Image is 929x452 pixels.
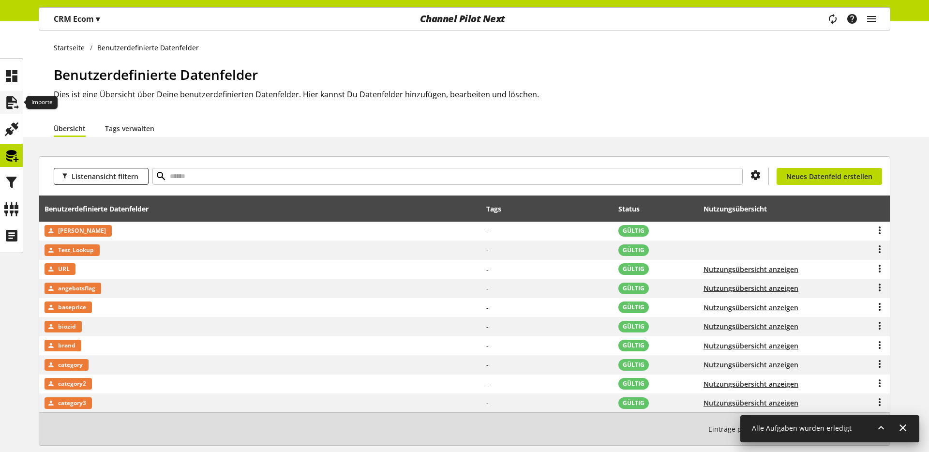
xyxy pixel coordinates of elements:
[58,340,75,351] span: brand
[618,204,649,214] div: Status
[486,303,489,312] span: -
[58,283,95,294] span: angebotsflag
[54,89,890,100] h2: Dies ist eine Übersicht über Deine benutzerdefinierten Datenfelder. Hier kannst Du Datenfelder hi...
[72,171,138,181] span: Listenansicht filtern
[623,361,644,369] span: GÜLTIG
[704,379,798,389] button: Nutzungsübersicht anzeigen
[708,424,770,434] span: Einträge pro Seite
[486,341,489,350] span: -
[704,204,777,214] div: Nutzungsübersicht
[623,226,644,235] span: GÜLTIG
[54,65,258,84] span: Benutzerdefinierte Datenfelder
[486,398,489,407] span: -
[486,360,489,369] span: -
[54,43,90,53] a: Startseite
[623,246,644,255] span: GÜLTIG
[54,13,100,25] p: CRM Ecom
[58,263,70,275] span: URL
[96,14,100,24] span: ▾
[39,7,890,30] nav: main navigation
[58,321,76,332] span: biozid
[786,171,872,181] span: Neues Datenfeld erstellen
[58,244,94,256] span: Test_Lookup
[623,284,644,293] span: GÜLTIG
[704,341,798,351] button: Nutzungsübersicht anzeigen
[486,379,489,389] span: -
[704,264,798,274] button: Nutzungsübersicht anzeigen
[777,168,882,185] a: Neues Datenfeld erstellen
[486,284,489,293] span: -
[486,322,489,331] span: -
[486,226,489,236] span: -
[704,398,798,408] button: Nutzungsübersicht anzeigen
[623,265,644,273] span: GÜLTIG
[704,321,798,331] button: Nutzungsübersicht anzeigen
[486,204,501,214] div: Tags
[54,168,149,185] button: Listenansicht filtern
[486,245,489,255] span: -
[623,379,644,388] span: GÜLTIG
[623,399,644,407] span: GÜLTIG
[26,96,58,109] div: Importe
[58,397,86,409] span: category3
[704,302,798,313] button: Nutzungsübersicht anzeigen
[704,283,798,293] button: Nutzungsübersicht anzeigen
[486,265,489,274] span: -
[58,359,83,371] span: category
[105,123,154,134] a: Tags verwalten
[704,360,798,370] button: Nutzungsübersicht anzeigen
[623,303,644,312] span: GÜLTIG
[708,421,832,437] small: 1-10 / 24
[58,301,86,313] span: baseprice
[58,378,86,390] span: category2
[623,322,644,331] span: GÜLTIG
[45,204,158,214] div: Benutzerdefinierte Datenfelder
[752,423,852,433] span: Alle Aufgaben wurden erledigt
[623,341,644,350] span: GÜLTIG
[54,123,86,134] a: Übersicht
[58,225,106,237] span: Kris Test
